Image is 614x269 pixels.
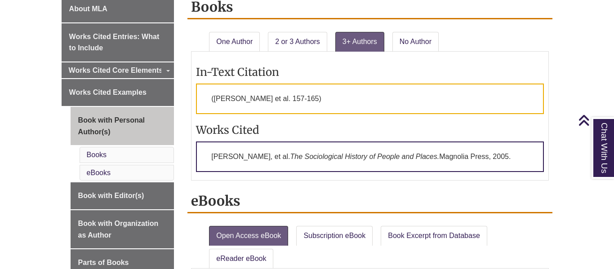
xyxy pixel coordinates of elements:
span: Works Cited Entries: What to Include [69,33,160,52]
a: eReader eBook [209,249,273,269]
a: eBooks [87,169,111,176]
h2: eBooks [187,190,552,213]
a: No Author [392,32,439,52]
h3: Works Cited [196,123,544,137]
a: Open Access eBook [209,226,288,246]
a: Book with Personal Author(s) [71,107,174,145]
span: Works Cited Examples [69,88,147,96]
p: [PERSON_NAME], et al. Magnolia Press, 2005.​ [196,141,544,172]
p: ([PERSON_NAME] et al. 157-165) [196,84,544,114]
span: Works Cited Core Elements [69,66,163,74]
a: Subscription eBook [296,226,373,246]
a: Book Excerpt from Database [381,226,487,246]
h3: In-Text Citation [196,65,544,79]
a: One Author [209,32,260,52]
a: Books [87,151,107,159]
a: 2 or 3 Authors [268,32,327,52]
a: 3+ Authors [335,32,384,52]
a: Works Cited Core Elements [62,62,174,79]
span: About MLA [69,5,107,13]
a: Book with Editor(s) [71,182,174,209]
a: Back to Top [578,114,612,126]
a: Book with Organization as Author [71,210,174,248]
a: Works Cited Examples [62,79,174,106]
em: The Sociological History of People and Places. [290,153,439,160]
a: Works Cited Entries: What to Include [62,23,174,62]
